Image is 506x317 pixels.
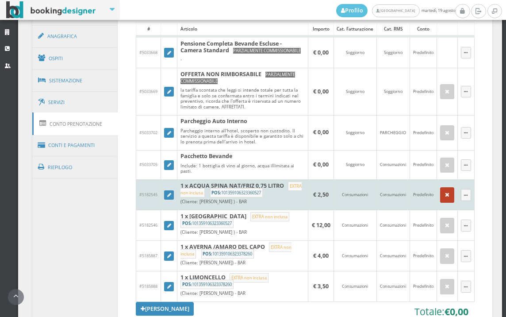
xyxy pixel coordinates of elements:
[180,260,305,266] div: (Cliente: [PERSON_NAME]) - BAR
[333,271,377,302] td: Consumazioni
[313,49,329,56] b: € 0,00
[6,1,96,19] img: BookingDesigner.com
[313,252,329,259] b: € 4,00
[182,282,192,287] b: POS:
[410,115,437,150] td: Predefinito
[180,182,284,189] b: 1 x ACQUA SPINA NAT/FRIZ 0,75 LITRO
[377,68,410,116] td: Soggiorno
[210,188,263,197] small: 101359106323360527
[136,302,194,315] a: [PERSON_NAME]
[177,23,308,35] div: Articolo
[410,36,437,68] td: Predefinito
[333,210,377,241] td: Consumazioni
[313,128,329,136] b: € 0,00
[308,23,333,35] div: Importo
[410,23,437,35] div: Conto
[377,180,410,210] td: Consumazioni
[139,89,157,94] span: #5033669
[410,271,437,302] td: Predefinito
[32,91,118,114] a: Servizi
[201,249,254,258] small: 101359106323378260
[211,190,221,196] b: POS:
[377,23,409,35] div: Cat. RMS
[336,4,455,17] span: martedì, 19 agosto
[180,213,246,220] b: 1 x [GEOGRAPHIC_DATA]
[336,4,368,17] a: Profilo
[180,72,295,84] small: PARZIALMENTE COMMISSIONABILE
[333,241,377,271] td: Consumazioni
[139,50,157,55] span: #5033668
[334,23,377,35] div: Cat. Fatturazione
[333,36,377,68] td: Soggiorno
[139,283,157,289] span: #5185888
[377,115,410,150] td: PARCHEGGIO
[180,57,305,62] div: -
[180,229,305,235] div: (Cliente: [PERSON_NAME] ) - BAR
[180,128,305,145] div: Parcheggio interno all'hotel, scoperto non custodito. Il servizio a questa tariffa è disponibile ...
[180,280,233,289] small: 101359106323378260
[139,192,157,197] span: #5182545
[180,274,226,281] b: 1 x LIMONCELLO
[410,241,437,271] td: Predefinito
[180,199,305,205] div: (Cliente: [PERSON_NAME] ) - BAR
[180,40,282,54] b: Pensione Completa Bevande Escluse - Camera Standard
[136,23,161,35] div: #
[377,271,410,302] td: Consumazioni
[313,282,329,290] b: € 3,50
[180,243,291,259] small: EXTRA non inclusa
[312,221,330,229] b: € 12,00
[32,112,118,135] a: Conto Prenotazione
[180,163,305,174] div: Include: 1 bottiglia di vino al giorno, acqua illimitata ai pasti.
[139,162,157,167] span: #5033705
[250,212,289,221] small: EXTRA non inclusa
[182,220,192,226] b: POS:
[372,4,419,17] a: [GEOGRAPHIC_DATA]
[180,182,302,197] small: EXTRA non inclusa
[313,191,329,198] b: € 2,50
[32,156,118,179] a: Riepilogo
[32,47,118,70] a: Ospiti
[333,115,377,150] td: Soggiorno
[313,88,329,95] b: € 0,00
[377,210,410,241] td: Consumazioni
[410,68,437,116] td: Predefinito
[377,241,410,271] td: Consumazioni
[377,36,410,68] td: Soggiorno
[180,87,305,109] div: la tariffa scontata che leggi si intende totale per tutta la famiglia e solo se confermata entro ...
[410,180,437,210] td: Predefinito
[32,25,118,48] a: Anagrafica
[410,150,437,179] td: Predefinito
[32,69,118,92] a: Sistemazione
[180,70,261,78] b: OFFERTA NON RIMBORSABILE
[139,130,157,135] span: #5033702
[313,161,329,168] b: € 0,00
[139,253,157,259] span: #5185887
[377,150,410,179] td: Consumazioni
[180,117,247,125] b: Parcheggio Auto Interno
[233,48,301,54] small: PARZIALMENTE COMMISSIONABILE
[180,243,265,251] b: 1 x AVERNA /AMARO DEL CAPO
[410,210,437,241] td: Predefinito
[180,219,233,228] small: 101359106323360527
[180,290,305,296] div: (Cliente: [PERSON_NAME]) - BAR
[139,222,157,228] span: #5182546
[333,180,377,210] td: Consumazioni
[180,152,232,160] b: Pacchetto Bevande
[333,150,377,179] td: Soggiorno
[230,273,268,282] small: EXTRA non inclusa
[203,251,212,257] b: POS:
[32,134,118,157] a: Conti e Pagamenti
[333,68,377,116] td: Soggiorno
